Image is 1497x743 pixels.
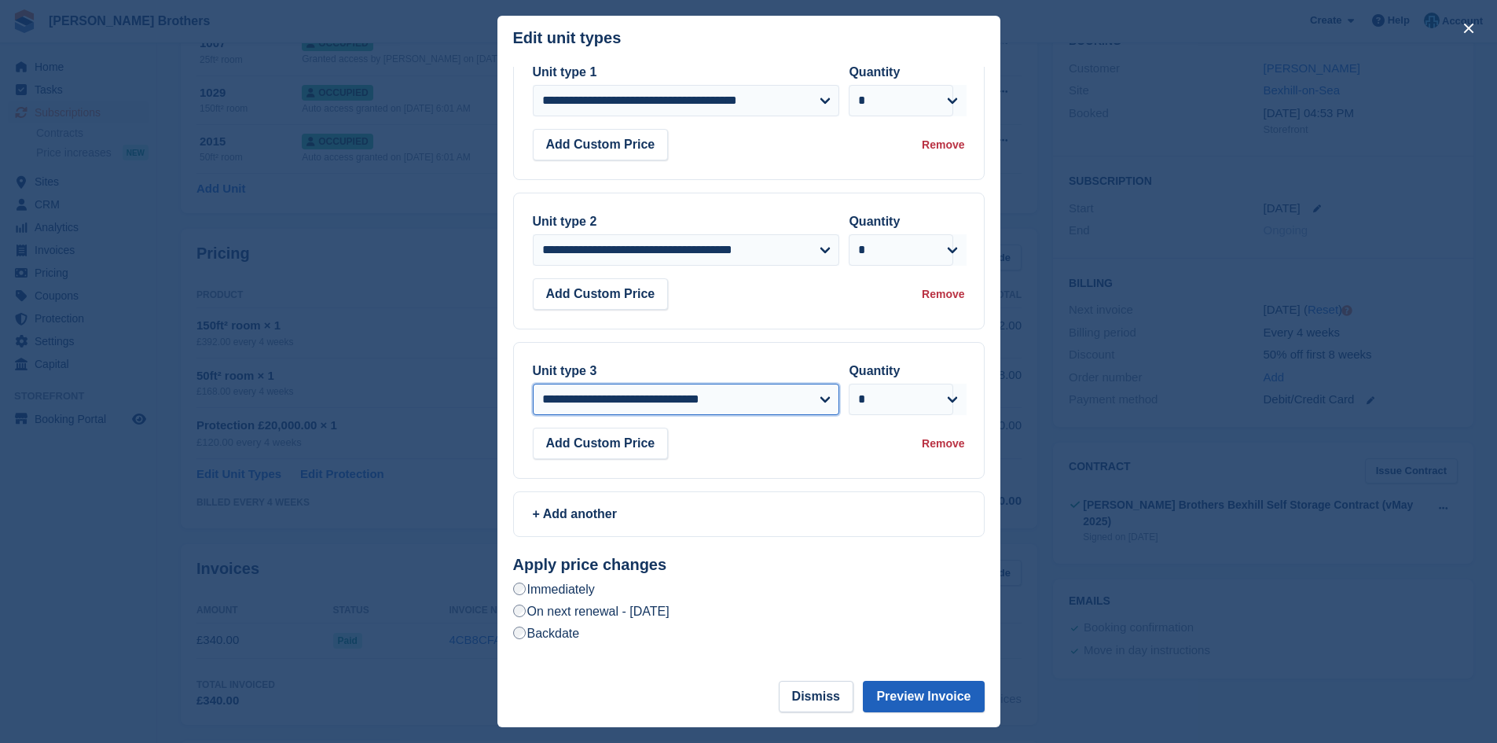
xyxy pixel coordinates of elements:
a: + Add another [513,491,985,537]
button: Add Custom Price [533,428,669,459]
label: Unit type 3 [533,364,597,377]
label: Immediately [513,581,595,598]
label: Unit type 1 [533,65,597,79]
label: Backdate [513,625,580,642]
button: Preview Invoice [863,681,984,712]
button: Dismiss [779,681,853,712]
input: Immediately [513,583,526,595]
div: Remove [922,436,964,452]
button: close [1456,16,1481,41]
label: Quantity [849,65,900,79]
p: Edit unit types [513,29,622,47]
div: + Add another [533,505,965,524]
label: Quantity [849,364,900,377]
div: Remove [922,137,964,153]
label: On next renewal - [DATE] [513,603,670,620]
input: On next renewal - [DATE] [513,605,526,617]
label: Unit type 2 [533,215,597,228]
button: Add Custom Price [533,278,669,310]
label: Quantity [849,215,900,228]
button: Add Custom Price [533,129,669,160]
div: Remove [922,286,964,303]
strong: Apply price changes [513,556,667,573]
input: Backdate [513,627,526,639]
